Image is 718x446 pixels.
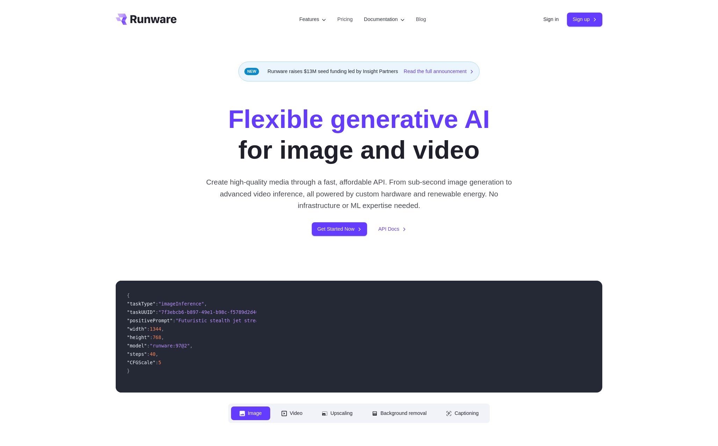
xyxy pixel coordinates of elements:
[156,360,158,365] span: :
[378,225,406,233] a: API Docs
[156,351,158,357] span: ,
[156,301,158,307] span: :
[238,62,480,81] div: Runware raises $13M seed funding led by Insight Partners
[416,15,426,23] a: Blog
[147,343,150,348] span: :
[299,15,326,23] label: Features
[127,326,147,332] span: "width"
[158,301,204,307] span: "imageInference"
[127,318,173,323] span: "positivePrompt"
[158,309,267,315] span: "7f3ebcb6-b897-49e1-b98c-f5789d2d40d7"
[231,407,270,420] button: Image
[337,15,353,23] a: Pricing
[127,360,156,365] span: "CFGScale"
[153,334,161,340] span: 768
[150,343,190,348] span: "runware:97@2"
[150,351,155,357] span: 40
[127,309,156,315] span: "taskUUID"
[204,301,207,307] span: ,
[127,368,130,374] span: }
[147,326,150,332] span: :
[190,343,193,348] span: ,
[127,351,147,357] span: "steps"
[567,13,602,26] a: Sign up
[273,407,311,420] button: Video
[147,351,150,357] span: :
[438,407,487,420] button: Captioning
[161,326,164,332] span: ,
[161,334,164,340] span: ,
[173,318,175,323] span: :
[364,407,435,420] button: Background removal
[228,105,490,133] strong: Flexible generative AI
[312,222,367,236] a: Get Started Now
[127,293,130,298] span: {
[127,301,156,307] span: "taskType"
[314,407,361,420] button: Upscaling
[127,334,150,340] span: "height"
[150,334,152,340] span: :
[116,14,177,25] a: Go to /
[228,104,490,165] h1: for image and video
[543,15,559,23] a: Sign in
[203,176,515,211] p: Create high-quality media through a fast, affordable API. From sub-second image generation to adv...
[175,318,436,323] span: "Futuristic stealth jet streaking through a neon-lit cityscape with glowing purple exhaust"
[156,309,158,315] span: :
[127,343,147,348] span: "model"
[150,326,161,332] span: 1344
[158,360,161,365] span: 5
[364,15,405,23] label: Documentation
[404,67,474,75] a: Read the full announcement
